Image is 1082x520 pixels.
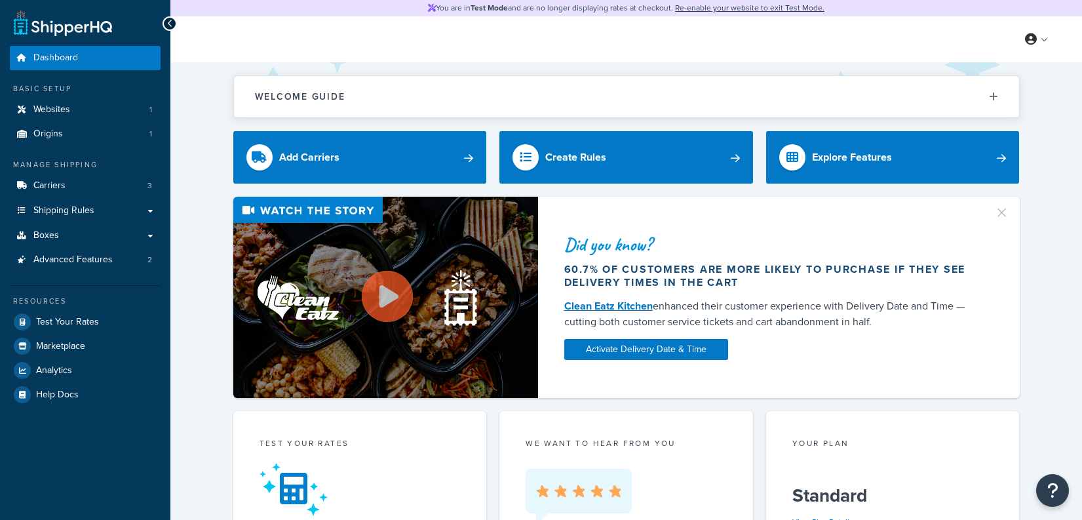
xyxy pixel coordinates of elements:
[564,339,728,360] a: Activate Delivery Date & Time
[10,199,161,223] a: Shipping Rules
[564,263,978,289] div: 60.7% of customers are more likely to purchase if they see delivery times in the cart
[36,317,99,328] span: Test Your Rates
[33,129,63,140] span: Origins
[10,174,161,198] a: Carriers3
[10,98,161,122] a: Websites1
[766,131,1020,184] a: Explore Features
[10,359,161,382] a: Analytics
[233,131,487,184] a: Add Carriers
[10,383,161,407] a: Help Docs
[10,296,161,307] div: Resources
[36,341,85,352] span: Marketplace
[564,235,978,254] div: Did you know?
[279,148,339,167] div: Add Carriers
[149,129,152,140] span: 1
[33,254,113,266] span: Advanced Features
[10,174,161,198] li: Carriers
[33,230,59,241] span: Boxes
[10,334,161,358] a: Marketplace
[149,104,152,115] span: 1
[812,148,892,167] div: Explore Features
[10,248,161,272] a: Advanced Features2
[545,148,606,167] div: Create Rules
[526,437,727,449] p: we want to hear from you
[792,485,994,506] h5: Standard
[10,83,161,94] div: Basic Setup
[10,122,161,146] a: Origins1
[10,122,161,146] li: Origins
[1036,474,1069,507] button: Open Resource Center
[260,437,461,452] div: Test your rates
[564,298,978,330] div: enhanced their customer experience with Delivery Date and Time — cutting both customer service ti...
[10,310,161,334] a: Test Your Rates
[33,52,78,64] span: Dashboard
[564,298,653,313] a: Clean Eatz Kitchen
[10,248,161,272] li: Advanced Features
[147,180,152,191] span: 3
[33,205,94,216] span: Shipping Rules
[255,92,345,102] h2: Welcome Guide
[33,180,66,191] span: Carriers
[233,197,538,398] img: Video thumbnail
[234,76,1019,117] button: Welcome Guide
[10,46,161,70] a: Dashboard
[10,159,161,170] div: Manage Shipping
[675,2,824,14] a: Re-enable your website to exit Test Mode.
[36,365,72,376] span: Analytics
[10,224,161,248] a: Boxes
[33,104,70,115] span: Websites
[499,131,753,184] a: Create Rules
[792,437,994,452] div: Your Plan
[147,254,152,266] span: 2
[36,390,79,401] span: Help Docs
[471,2,508,14] strong: Test Mode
